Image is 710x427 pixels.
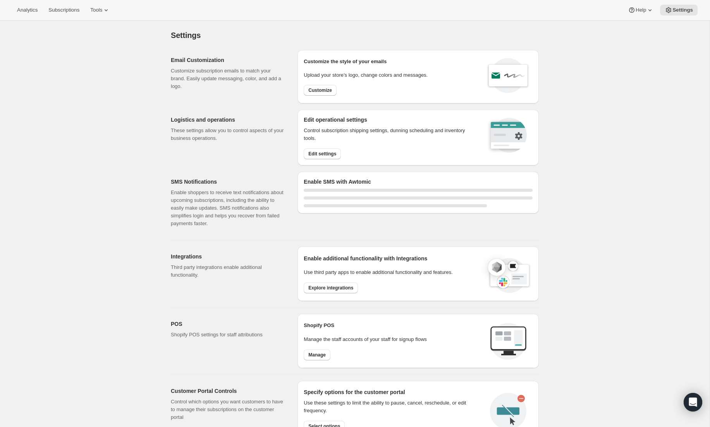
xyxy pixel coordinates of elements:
[90,7,102,13] span: Tools
[684,393,702,412] div: Open Intercom Messenger
[86,5,115,15] button: Tools
[304,269,480,276] p: Use third party apps to enable additional functionality and features.
[171,387,285,395] h2: Customer Portal Controls
[171,331,285,339] p: Shopify POS settings for staff attributions
[171,67,285,90] p: Customize subscription emails to match your brand. Easily update messaging, color, and add a logo.
[304,148,341,159] button: Edit settings
[304,336,484,343] p: Manage the staff accounts of your staff for signup flows
[171,178,285,186] h2: SMS Notifications
[304,85,337,96] button: Customize
[304,322,484,329] h2: Shopify POS
[171,398,285,421] p: Control which options you want customers to have to manage their subscriptions on the customer po...
[171,263,285,279] p: Third party integrations enable additional functionality.
[171,56,285,64] h2: Email Customization
[304,255,480,262] h2: Enable additional functionality with Integrations
[17,7,38,13] span: Analytics
[636,7,646,13] span: Help
[171,31,201,40] span: Settings
[48,7,79,13] span: Subscriptions
[12,5,42,15] button: Analytics
[304,127,477,142] p: Control subscription shipping settings, dunning scheduling and inventory tools.
[171,127,285,142] p: These settings allow you to control aspects of your business operations.
[304,58,387,65] p: Customize the style of your emails
[171,320,285,328] h2: POS
[304,116,477,124] h2: Edit operational settings
[304,178,533,186] h2: Enable SMS with Awtomic
[308,285,353,291] span: Explore integrations
[623,5,658,15] button: Help
[304,399,484,415] div: Use these settings to limit the ability to pause, cancel, reschedule, or edit frequency.
[308,87,332,93] span: Customize
[171,189,285,227] p: Enable shoppers to receive text notifications about upcoming subscriptions, including the ability...
[171,116,285,124] h2: Logistics and operations
[308,151,336,157] span: Edit settings
[304,388,484,396] h2: Specify options for the customer portal
[672,7,693,13] span: Settings
[304,282,358,293] button: Explore integrations
[304,350,330,360] button: Manage
[304,71,428,79] p: Upload your store’s logo, change colors and messages.
[171,253,285,260] h2: Integrations
[308,352,326,358] span: Manage
[44,5,84,15] button: Subscriptions
[660,5,698,15] button: Settings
